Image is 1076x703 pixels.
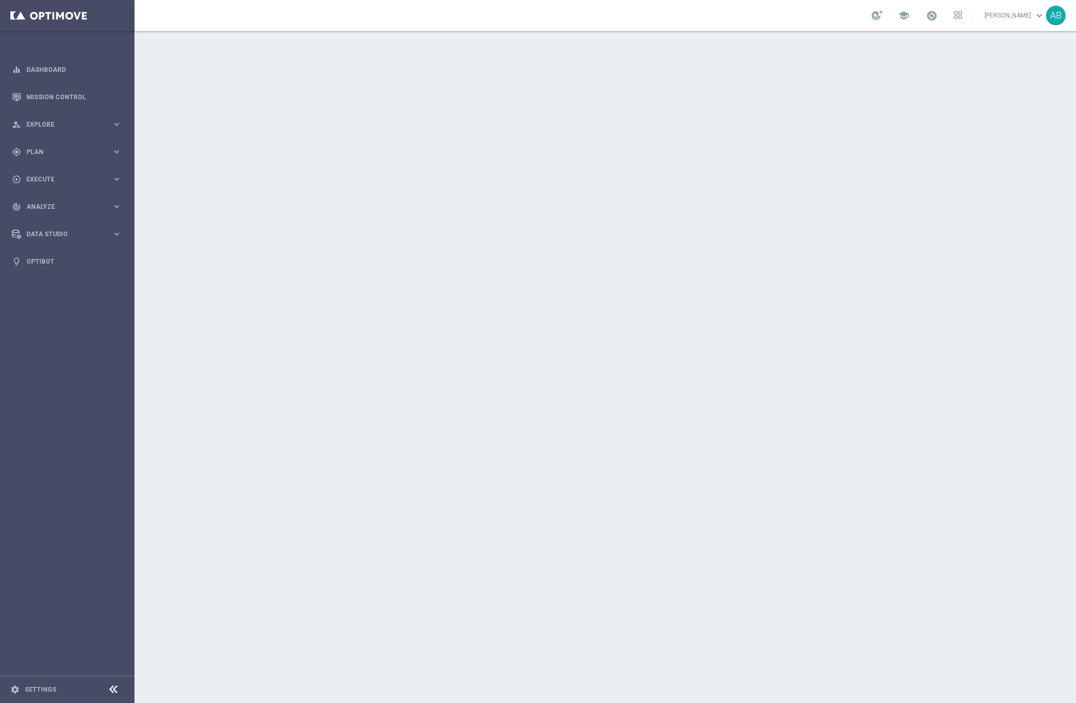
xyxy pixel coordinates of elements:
div: Optibot [12,248,122,275]
button: person_search Explore keyboard_arrow_right [11,120,122,129]
i: play_circle_outline [12,175,21,184]
i: settings [10,685,20,694]
a: [PERSON_NAME]keyboard_arrow_down [983,8,1046,23]
button: lightbulb Optibot [11,257,122,266]
div: Explore [12,120,112,129]
div: Data Studio [12,230,112,239]
span: Data Studio [26,231,112,237]
i: equalizer [12,65,21,74]
span: Explore [26,121,112,128]
span: Execute [26,176,112,182]
div: Execute [12,175,112,184]
div: Analyze [12,202,112,211]
span: keyboard_arrow_down [1034,10,1045,21]
i: lightbulb [12,257,21,266]
div: Dashboard [12,56,122,83]
button: equalizer Dashboard [11,66,122,74]
i: gps_fixed [12,147,21,157]
button: Data Studio keyboard_arrow_right [11,230,122,238]
span: Analyze [26,204,112,210]
button: track_changes Analyze keyboard_arrow_right [11,203,122,211]
a: Optibot [26,248,122,275]
i: keyboard_arrow_right [112,174,122,184]
a: Dashboard [26,56,122,83]
a: Mission Control [26,83,122,111]
button: gps_fixed Plan keyboard_arrow_right [11,148,122,156]
i: person_search [12,120,21,129]
button: Mission Control [11,93,122,101]
button: play_circle_outline Execute keyboard_arrow_right [11,175,122,184]
i: keyboard_arrow_right [112,147,122,157]
span: school [898,10,909,21]
i: track_changes [12,202,21,211]
div: Mission Control [12,83,122,111]
div: Plan [12,147,112,157]
span: Plan [26,149,112,155]
div: AB [1046,6,1066,25]
i: keyboard_arrow_right [112,229,122,239]
i: keyboard_arrow_right [112,202,122,211]
i: keyboard_arrow_right [112,119,122,129]
a: Settings [25,686,56,693]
